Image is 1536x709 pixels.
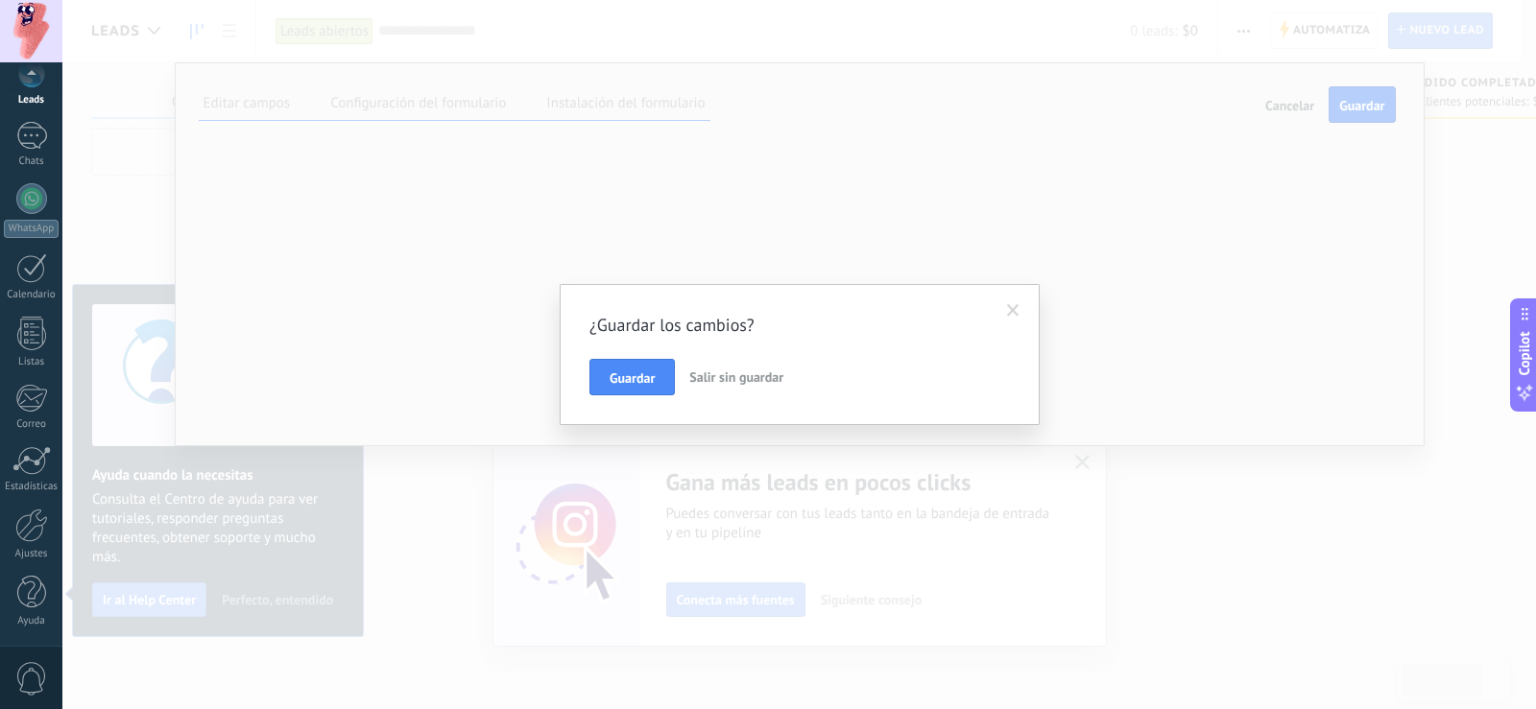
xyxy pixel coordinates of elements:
[4,220,59,238] div: WhatsApp
[689,368,783,386] span: Salir sin guardar
[610,371,655,385] span: Guardar
[589,314,991,337] h2: ¿Guardar los cambios?
[4,418,60,431] div: Correo
[4,155,60,168] div: Chats
[4,356,60,368] div: Listas
[589,359,675,395] button: Guardar
[682,359,791,395] button: Salir sin guardar
[4,548,60,560] div: Ajustes
[4,615,60,627] div: Ayuda
[1515,331,1534,375] span: Copilot
[4,481,60,493] div: Estadísticas
[4,94,60,106] div: Leads
[4,289,60,301] div: Calendario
